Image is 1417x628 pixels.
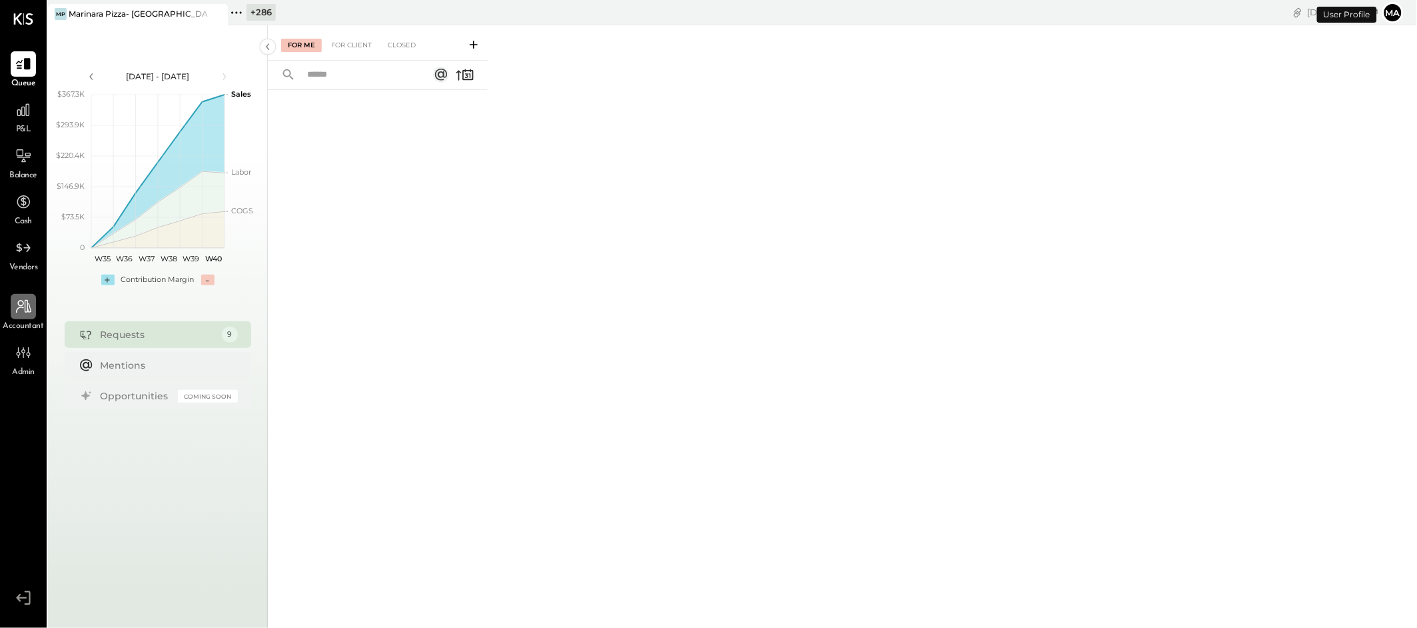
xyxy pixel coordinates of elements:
[9,262,38,274] span: Vendors
[56,120,85,129] text: $293.9K
[1,51,46,90] a: Queue
[69,8,208,19] div: Marinara Pizza- [GEOGRAPHIC_DATA]
[231,89,251,99] text: Sales
[101,359,231,372] div: Mentions
[116,254,133,263] text: W36
[57,89,85,99] text: $367.3K
[231,206,253,215] text: COGS
[1,97,46,136] a: P&L
[3,321,44,333] span: Accountant
[246,4,276,21] div: + 286
[139,254,155,263] text: W37
[1308,6,1379,19] div: [DATE]
[101,275,115,285] div: +
[178,390,238,403] div: Coming Soon
[1317,7,1377,23] div: User Profile
[121,275,195,285] div: Contribution Margin
[1,235,46,274] a: Vendors
[12,367,35,379] span: Admin
[1,294,46,333] a: Accountant
[281,39,322,52] div: For Me
[161,254,177,263] text: W38
[1,189,46,228] a: Cash
[15,216,32,228] span: Cash
[9,170,37,182] span: Balance
[80,243,85,252] text: 0
[1,143,46,182] a: Balance
[11,78,36,90] span: Queue
[94,254,110,263] text: W35
[205,254,221,263] text: W40
[1382,2,1404,23] button: Ma
[324,39,378,52] div: For Client
[183,254,199,263] text: W39
[57,181,85,191] text: $146.9K
[381,39,422,52] div: Closed
[101,71,215,82] div: [DATE] - [DATE]
[1291,5,1304,19] div: copy link
[222,327,238,343] div: 9
[61,212,85,221] text: $73.5K
[1,340,46,379] a: Admin
[55,8,67,20] div: MP
[101,328,215,341] div: Requests
[201,275,215,285] div: -
[231,167,251,177] text: Labor
[56,151,85,160] text: $220.4K
[101,389,171,403] div: Opportunities
[16,124,31,136] span: P&L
